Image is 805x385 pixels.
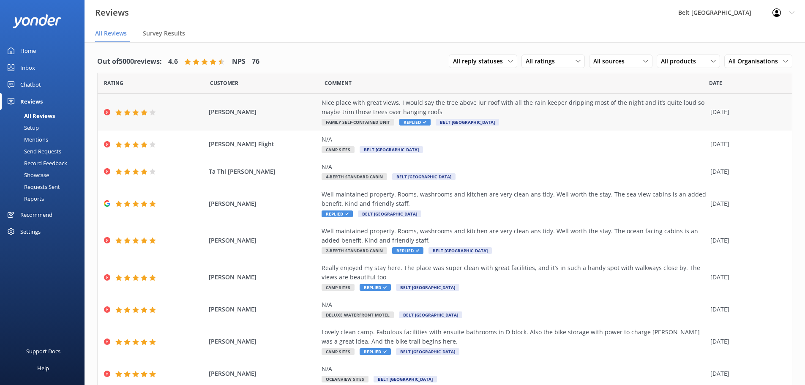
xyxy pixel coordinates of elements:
div: Setup [5,122,39,134]
div: Requests Sent [5,181,60,193]
div: Really enjoyed my stay here. The place was super clean with great facilities, and it’s in such a ... [322,263,706,282]
div: [DATE] [710,337,781,346]
span: Belt [GEOGRAPHIC_DATA] [360,146,423,153]
div: [DATE] [710,273,781,282]
div: Recommend [20,206,52,223]
div: [DATE] [710,167,781,176]
div: [DATE] [710,107,781,117]
span: Replied [399,119,431,126]
span: All Reviews [95,29,127,38]
div: Lovely clean camp. Fabulous facilities with ensuite bathrooms in D block. Also the bike storage w... [322,328,706,347]
span: All reply statuses [453,57,508,66]
span: Ta Thi [PERSON_NAME] [209,167,318,176]
span: Belt [GEOGRAPHIC_DATA] [396,284,459,291]
div: Help [37,360,49,377]
div: [DATE] [710,305,781,314]
span: [PERSON_NAME] [209,369,318,378]
div: [DATE] [710,236,781,245]
div: All Reviews [5,110,55,122]
a: Requests Sent [5,181,85,193]
div: N/A [322,364,706,374]
span: Belt [GEOGRAPHIC_DATA] [399,311,462,318]
h4: 76 [252,56,259,67]
span: [PERSON_NAME] [209,199,318,208]
span: Belt [GEOGRAPHIC_DATA] [436,119,499,126]
div: Support Docs [26,343,60,360]
span: Replied [322,210,353,217]
span: 2-Berth Standard Cabin [322,247,387,254]
span: [PERSON_NAME] [209,273,318,282]
div: Well maintained property. Rooms, washrooms and kitchen are very clean ans tidy. Well worth the st... [322,227,706,246]
span: Belt [GEOGRAPHIC_DATA] [358,210,421,217]
span: Camp Sites [322,284,355,291]
span: Replied [360,284,391,291]
span: All products [661,57,701,66]
span: Survey Results [143,29,185,38]
span: [PERSON_NAME] [209,337,318,346]
span: [PERSON_NAME] [209,107,318,117]
span: Replied [360,348,391,355]
span: Date [104,79,123,87]
div: N/A [322,135,706,144]
div: N/A [322,300,706,309]
div: Record Feedback [5,157,67,169]
div: Mentions [5,134,48,145]
span: All ratings [526,57,560,66]
a: Mentions [5,134,85,145]
div: Showcase [5,169,49,181]
div: Chatbot [20,76,41,93]
div: [DATE] [710,199,781,208]
span: All sources [593,57,630,66]
span: Date [709,79,722,87]
a: Send Requests [5,145,85,157]
span: 4-Berth Standard Cabin [322,173,387,180]
span: Replied [392,247,423,254]
h4: 4.6 [168,56,178,67]
span: Camp Sites [322,348,355,355]
span: Camp Sites [322,146,355,153]
a: All Reviews [5,110,85,122]
div: Reviews [20,93,43,110]
div: Nice place with great views. I would say the tree above iur roof with all the rain keeper drippin... [322,98,706,117]
h4: Out of 5000 reviews: [97,56,162,67]
span: [PERSON_NAME] [209,305,318,314]
a: Reports [5,193,85,205]
div: [DATE] [710,369,781,378]
div: Settings [20,223,41,240]
a: Record Feedback [5,157,85,169]
span: Family Self-Contained Unit [322,119,394,126]
div: [DATE] [710,139,781,149]
span: Belt [GEOGRAPHIC_DATA] [374,376,437,382]
span: All Organisations [729,57,783,66]
div: Send Requests [5,145,61,157]
div: Inbox [20,59,35,76]
div: Home [20,42,36,59]
div: Well maintained property. Rooms, washrooms and kitchen are very clean ans tidy. Well worth the st... [322,190,706,209]
h3: Reviews [95,6,129,19]
span: Date [210,79,238,87]
span: Oceanview Sites [322,376,368,382]
span: Belt [GEOGRAPHIC_DATA] [392,173,456,180]
span: Question [325,79,352,87]
span: [PERSON_NAME] Flight [209,139,318,149]
a: Showcase [5,169,85,181]
img: yonder-white-logo.png [13,14,61,28]
span: Deluxe Waterfront Motel [322,311,394,318]
div: N/A [322,162,706,172]
a: Setup [5,122,85,134]
span: Belt [GEOGRAPHIC_DATA] [396,348,459,355]
span: Belt [GEOGRAPHIC_DATA] [428,247,492,254]
div: Reports [5,193,44,205]
span: [PERSON_NAME] [209,236,318,245]
h4: NPS [232,56,246,67]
